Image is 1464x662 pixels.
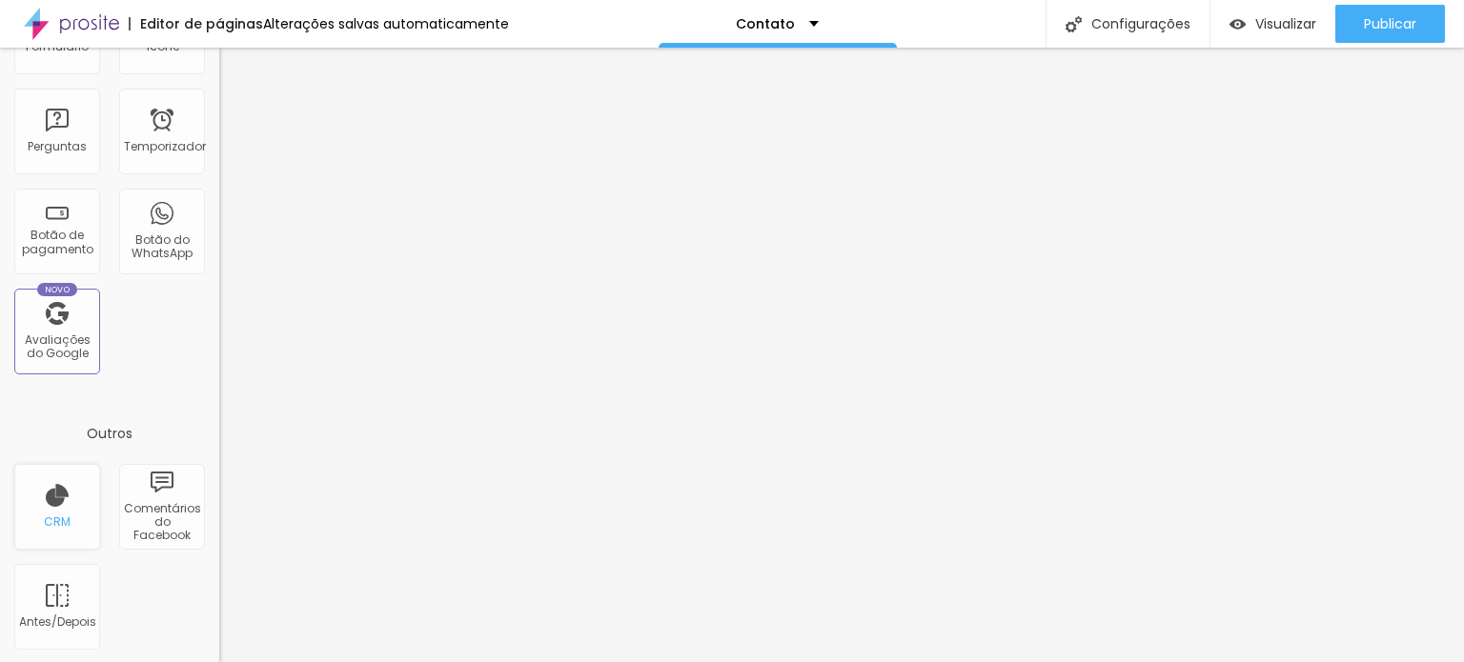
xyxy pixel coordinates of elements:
font: Antes/Depois [19,613,96,630]
font: Botão de pagamento [22,227,93,256]
iframe: Editor [219,48,1464,662]
img: Ícone [1066,16,1082,32]
font: Visualizar [1255,14,1316,33]
font: Perguntas [28,138,87,154]
img: view-1.svg [1230,16,1246,32]
font: Configurações [1091,14,1190,33]
font: Avaliações do Google [25,331,91,361]
font: Editor de páginas [140,14,263,33]
font: Contato [736,14,795,33]
font: Outros [87,424,132,443]
font: CRM [44,513,71,530]
button: Visualizar [1210,5,1335,43]
font: Botão do WhatsApp [132,231,193,261]
font: Alterações salvas automaticamente [263,14,509,33]
font: Novo [45,284,71,295]
button: Publicar [1335,5,1445,43]
font: Temporizador [124,138,206,154]
font: Publicar [1364,14,1416,33]
font: Comentários do Facebook [124,500,201,544]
